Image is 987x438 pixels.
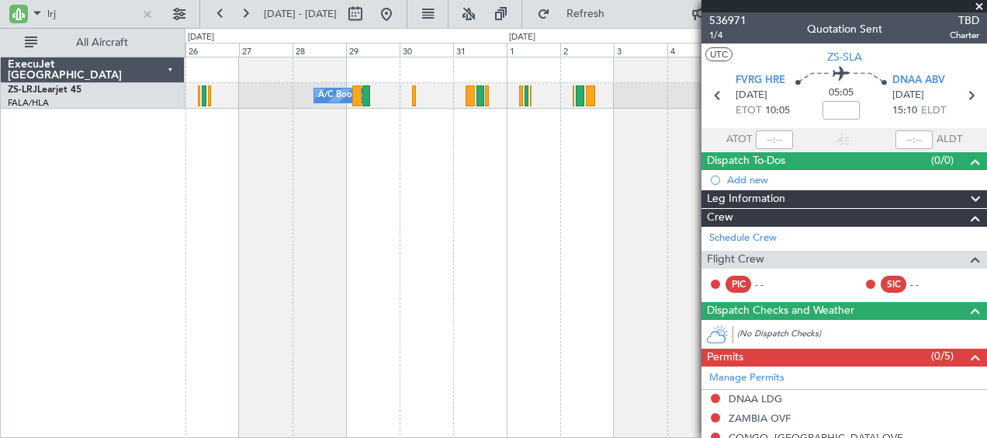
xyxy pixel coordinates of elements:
span: (0/0) [931,152,954,169]
span: [DATE] - [DATE] [264,7,337,21]
span: TBD [950,12,979,29]
span: Flight Crew [707,251,764,269]
span: 15:10 [892,103,917,119]
div: - - [910,277,945,291]
div: 1 [507,43,560,57]
span: DNAA ABV [892,73,945,89]
div: - - [755,277,790,291]
span: 05:05 [829,85,854,101]
button: All Aircraft [17,30,168,55]
span: Dispatch To-Dos [707,152,785,170]
span: ZS-SLA [827,49,862,65]
button: Refresh [530,2,623,26]
span: Leg Information [707,190,785,208]
span: ETOT [736,103,761,119]
span: All Aircraft [40,37,164,48]
div: 2 [560,43,614,57]
span: Dispatch Checks and Weather [707,302,854,320]
span: (0/5) [931,348,954,364]
span: 10:05 [765,103,790,119]
div: 29 [346,43,400,57]
div: 27 [239,43,293,57]
span: 536971 [709,12,746,29]
span: ELDT [921,103,946,119]
div: [DATE] [188,31,214,44]
span: [DATE] [892,88,924,103]
a: ZS-LRJLearjet 45 [8,85,81,95]
div: A/C Booked [318,84,367,107]
div: PIC [726,276,751,293]
a: FALA/HLA [8,97,49,109]
div: 30 [400,43,453,57]
span: FVRG HRE [736,73,785,89]
div: 3 [614,43,667,57]
span: ALDT [937,132,962,148]
div: (No Dispatch Checks) [737,328,987,344]
div: SIC [881,276,906,293]
span: Refresh [553,9,618,19]
div: ZAMBIA OVF [729,412,791,425]
span: Charter [950,29,979,42]
input: A/C (Reg. or Type) [47,2,137,26]
div: 31 [453,43,507,57]
button: UTC [705,47,732,61]
span: Permits [707,349,743,367]
div: DNAA LDG [729,392,782,405]
div: [DATE] [509,31,535,44]
a: Manage Permits [709,370,784,386]
span: Crew [707,209,733,227]
div: Quotation Sent [807,21,882,37]
div: 28 [293,43,346,57]
span: ATOT [726,132,752,148]
span: [DATE] [736,88,767,103]
div: 4 [667,43,721,57]
a: Schedule Crew [709,231,777,246]
span: 1/4 [709,29,746,42]
div: 26 [185,43,239,57]
div: Add new [727,173,979,186]
span: ZS-LRJ [8,85,37,95]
